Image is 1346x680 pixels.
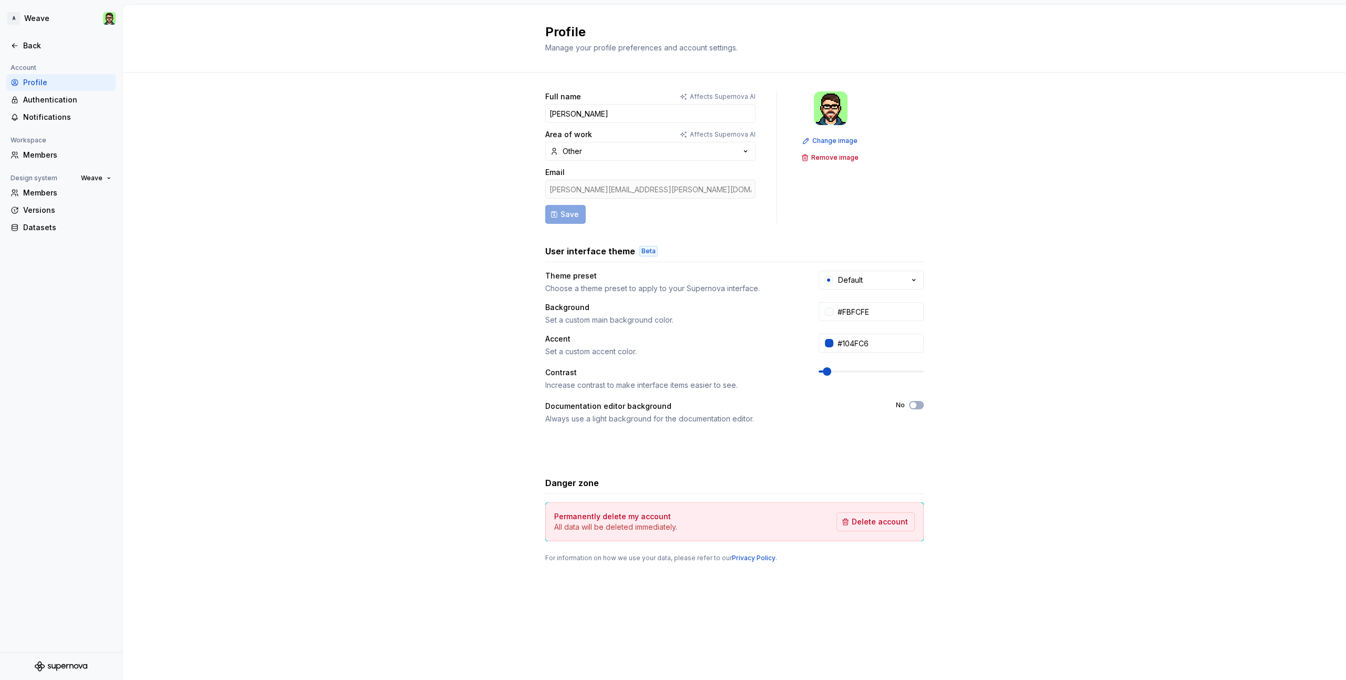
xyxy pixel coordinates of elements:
a: Versions [6,202,116,219]
div: Increase contrast to make interface items easier to see. [545,380,800,390]
div: Datasets [23,222,111,233]
span: Delete account [852,517,908,527]
div: Back [23,40,111,51]
div: Theme preset [545,271,597,281]
h2: Profile [545,24,911,40]
p: All data will be deleted immediately. [554,522,677,532]
a: Notifications [6,109,116,126]
input: #FFFFFF [833,302,924,321]
div: For information on how we use your data, please refer to our . [545,554,924,562]
a: Privacy Policy [732,554,776,562]
div: Beta [639,246,658,256]
h3: Danger zone [545,477,599,489]
button: Default [819,271,924,290]
div: Choose a theme preset to apply to your Supernova interface. [545,283,800,294]
img: Bryan Young [814,91,848,125]
label: Area of work [545,129,592,140]
div: Design system [6,172,62,184]
div: Set a custom accent color. [545,346,800,357]
a: Members [6,184,116,201]
a: Profile [6,74,116,91]
span: Change image [812,137,858,145]
div: Documentation editor background [545,401,671,411]
span: Manage your profile preferences and account settings. [545,43,738,52]
span: Remove image [811,153,859,162]
button: AWeaveBryan Young [2,7,120,30]
button: Delete account [837,512,915,531]
a: Members [6,147,116,163]
div: Versions [23,205,111,215]
div: Workspace [6,134,50,147]
a: Authentication [6,91,116,108]
div: Contrast [545,367,577,378]
div: A [7,12,20,25]
label: Full name [545,91,581,102]
div: Background [545,302,589,313]
div: Members [23,150,111,160]
label: No [896,401,905,409]
div: Notifications [23,112,111,122]
img: Bryan Young [103,12,116,25]
h3: User interface theme [545,245,635,257]
p: Affects Supernova AI [690,130,756,139]
div: Other [563,146,582,157]
div: Account [6,61,40,74]
div: Accent [545,334,570,344]
div: Set a custom main background color. [545,315,800,325]
svg: Supernova Logo [35,661,87,672]
button: Change image [799,133,862,148]
div: Members [23,188,111,198]
a: Datasets [6,219,116,236]
div: Always use a light background for the documentation editor. [545,414,877,424]
span: Weave [81,174,103,182]
input: #104FC6 [833,334,924,353]
a: Back [6,37,116,54]
button: Remove image [798,150,863,165]
p: Affects Supernova AI [690,92,756,101]
div: Weave [24,13,49,24]
div: Profile [23,77,111,88]
label: Email [545,167,565,178]
h4: Permanently delete my account [554,511,671,522]
div: Authentication [23,95,111,105]
div: Default [838,275,863,285]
